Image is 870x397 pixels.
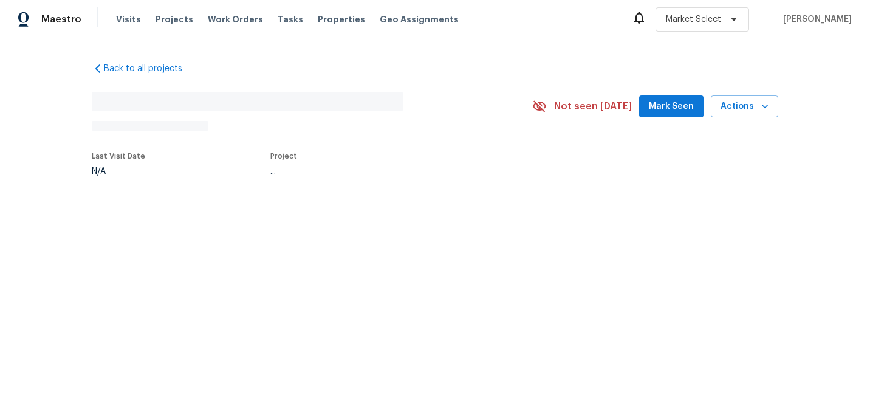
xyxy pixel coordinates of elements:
[270,167,504,176] div: ...
[116,13,141,26] span: Visits
[278,15,303,24] span: Tasks
[721,99,769,114] span: Actions
[92,63,208,75] a: Back to all projects
[92,167,145,176] div: N/A
[380,13,459,26] span: Geo Assignments
[208,13,263,26] span: Work Orders
[639,95,704,118] button: Mark Seen
[554,100,632,112] span: Not seen [DATE]
[270,153,297,160] span: Project
[156,13,193,26] span: Projects
[41,13,81,26] span: Maestro
[666,13,721,26] span: Market Select
[92,153,145,160] span: Last Visit Date
[778,13,852,26] span: [PERSON_NAME]
[649,99,694,114] span: Mark Seen
[711,95,778,118] button: Actions
[318,13,365,26] span: Properties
